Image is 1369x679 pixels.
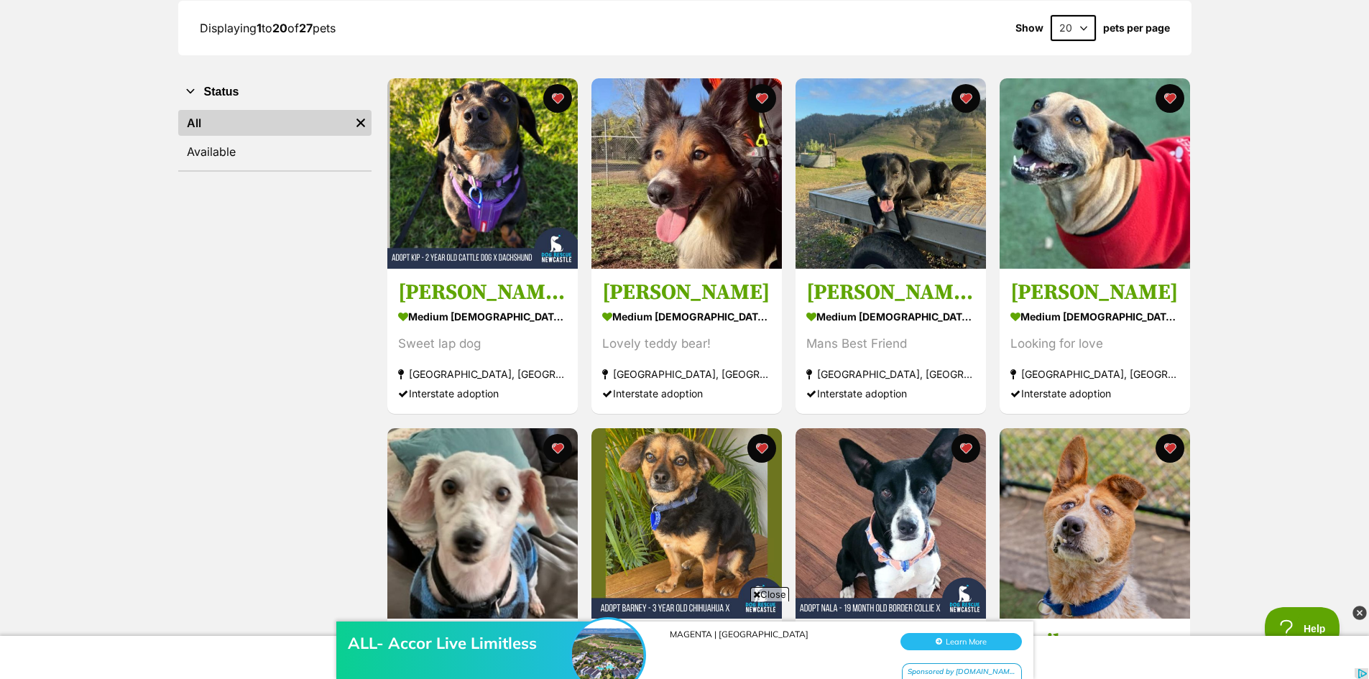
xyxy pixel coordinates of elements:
h3: [PERSON_NAME] 2 [806,280,975,307]
img: Gus [591,78,782,269]
a: Remove filter [350,110,372,136]
div: Sweet lap dog [398,335,567,354]
img: Bethany [1000,78,1190,269]
img: Barney - 3 Year Old Chihuahua X Terrier [591,428,782,619]
div: [GEOGRAPHIC_DATA], [GEOGRAPHIC_DATA] [1010,365,1179,384]
div: ALL- Accor Live Limitless [348,40,578,60]
strong: 20 [272,21,287,35]
span: Close [750,587,789,601]
div: Status [178,107,372,170]
img: Basil [1000,428,1190,619]
h3: [PERSON_NAME] - [DEMOGRAPHIC_DATA] Cattle Dog X Dachshund [398,280,567,307]
img: Bob 2 [796,78,986,269]
a: [PERSON_NAME] 2 medium [DEMOGRAPHIC_DATA] Dog Mans Best Friend [GEOGRAPHIC_DATA], [GEOGRAPHIC_DAT... [796,269,986,415]
span: Displaying to of pets [200,21,336,35]
button: favourite [1156,434,1184,463]
div: Interstate adoption [806,384,975,404]
strong: 27 [299,21,313,35]
div: Looking for love [1010,335,1179,354]
a: [PERSON_NAME] medium [DEMOGRAPHIC_DATA] Dog Looking for love [GEOGRAPHIC_DATA], [GEOGRAPHIC_DATA]... [1000,269,1190,415]
button: favourite [543,84,572,113]
a: [PERSON_NAME] medium [DEMOGRAPHIC_DATA] Dog Lovely teddy bear! [GEOGRAPHIC_DATA], [GEOGRAPHIC_DAT... [591,269,782,415]
div: Interstate adoption [602,384,771,404]
div: MAGENTA | [GEOGRAPHIC_DATA] [670,36,885,47]
a: All [178,110,350,136]
div: Mans Best Friend [806,335,975,354]
div: Interstate adoption [398,384,567,404]
button: Learn More [900,40,1022,57]
label: pets per page [1103,22,1170,34]
img: Max [387,428,578,619]
button: favourite [747,84,776,113]
img: ALL- Accor Live Limitless [572,27,644,98]
button: favourite [951,84,980,113]
button: favourite [543,434,572,463]
span: Show [1015,22,1043,34]
div: [GEOGRAPHIC_DATA], [GEOGRAPHIC_DATA] [602,365,771,384]
div: medium [DEMOGRAPHIC_DATA] Dog [806,307,975,328]
img: Kip - 2 Year Old Cattle Dog X Dachshund [387,78,578,269]
a: Available [178,139,372,165]
div: [GEOGRAPHIC_DATA], [GEOGRAPHIC_DATA] [806,365,975,384]
strong: 1 [257,21,262,35]
div: medium [DEMOGRAPHIC_DATA] Dog [602,307,771,328]
div: Interstate adoption [1010,384,1179,404]
div: [GEOGRAPHIC_DATA], [GEOGRAPHIC_DATA] [398,365,567,384]
div: Lovely teddy bear! [602,335,771,354]
img: Nala - 19 Month Old Border Collie X [796,428,986,619]
div: medium [DEMOGRAPHIC_DATA] Dog [398,307,567,328]
img: close_grey_3x.png [1352,606,1367,620]
button: favourite [747,434,776,463]
div: medium [DEMOGRAPHIC_DATA] Dog [1010,307,1179,328]
button: favourite [1156,84,1184,113]
button: Status [178,83,372,101]
h3: [PERSON_NAME] [602,280,771,307]
a: [PERSON_NAME] - [DEMOGRAPHIC_DATA] Cattle Dog X Dachshund medium [DEMOGRAPHIC_DATA] Dog Sweet lap... [387,269,578,415]
h3: [PERSON_NAME] [1010,280,1179,307]
div: Sponsored by [DOMAIN_NAME][URL] [902,70,1022,88]
button: favourite [951,434,980,463]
